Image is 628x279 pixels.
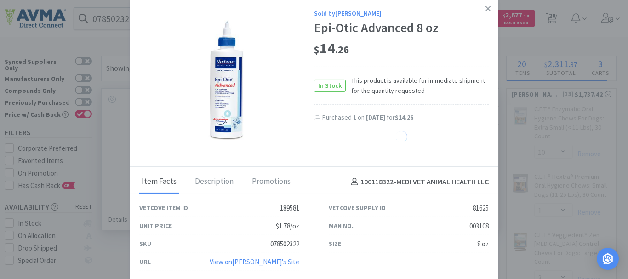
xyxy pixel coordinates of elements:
[139,203,188,213] div: Vetcove Item ID
[314,43,320,56] span: $
[329,221,354,231] div: Man No.
[139,239,151,249] div: SKU
[276,221,299,232] div: $1.78/oz
[314,39,349,57] span: 14
[139,221,172,231] div: Unit Price
[597,248,619,270] div: Open Intercom Messenger
[329,203,386,213] div: Vetcove Supply ID
[167,20,286,140] img: 0cc13445923646fd8ba50ca2797cb662_81625.jpeg
[270,239,299,250] div: 078502322
[250,171,293,194] div: Promotions
[346,75,489,96] span: This product is available for immediate shipment for the quantity requested
[335,43,349,56] span: . 26
[366,113,385,121] span: [DATE]
[329,239,341,249] div: Size
[280,203,299,214] div: 189581
[477,239,489,250] div: 8 oz
[395,113,413,121] span: $14.26
[210,257,299,266] a: View on[PERSON_NAME]'s Site
[473,203,489,214] div: 81625
[469,221,489,232] div: 003108
[314,8,489,18] div: Sold by [PERSON_NAME]
[193,171,236,194] div: Description
[139,256,151,267] div: URL
[353,113,356,121] span: 1
[322,113,489,122] div: Purchased on for
[314,80,345,91] span: In Stock
[314,20,489,36] div: Epi-Otic Advanced 8 oz
[139,171,179,194] div: Item Facts
[348,176,489,188] h4: 100118322 - MEDI VET ANIMAL HEALTH LLC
